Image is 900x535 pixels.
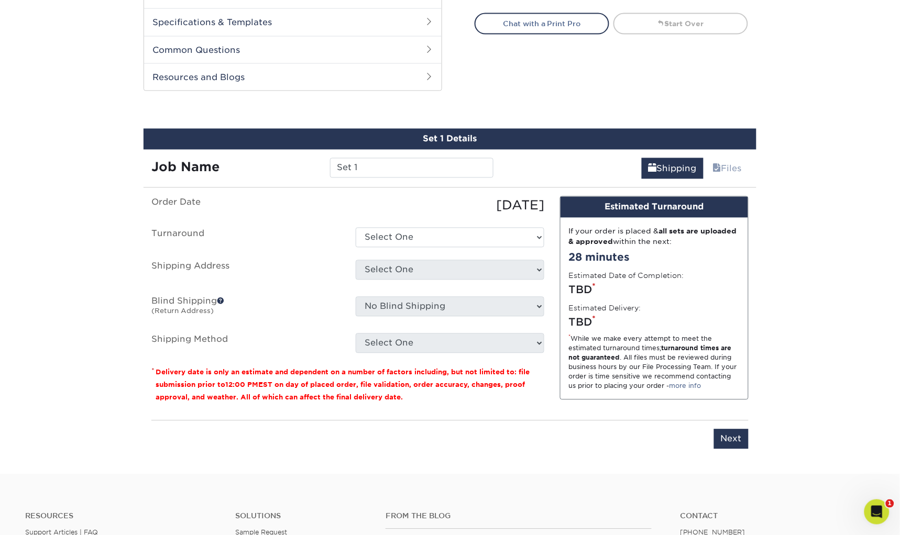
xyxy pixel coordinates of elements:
div: TBD [569,282,740,298]
h4: Solutions [236,512,370,521]
label: Estimated Delivery: [569,303,641,314]
span: 1 [886,499,894,508]
label: Shipping Method [144,333,348,353]
a: Files [706,158,749,179]
small: (Return Address) [151,307,214,315]
div: Set 1 Details [144,129,756,150]
label: Turnaround [144,228,348,248]
a: Shipping [642,158,704,179]
div: [DATE] [348,196,552,215]
input: Next [714,429,749,449]
a: more info [669,382,701,390]
h2: Specifications & Templates [144,8,442,36]
h2: Common Questions [144,36,442,63]
h2: Resources and Blogs [144,63,442,91]
span: 12:00 PM [225,381,258,389]
label: Estimated Date of Completion: [569,271,684,281]
div: If your order is placed & within the next: [569,226,740,248]
a: Chat with a Print Pro [475,13,609,34]
h4: Resources [25,512,220,521]
strong: turnaround times are not guaranteed [569,344,732,362]
div: Estimated Turnaround [561,197,748,218]
label: Blind Shipping [144,297,348,321]
label: Shipping Address [144,260,348,284]
a: Start Over [613,13,748,34]
div: TBD [569,315,740,330]
span: files [713,164,721,174]
a: Contact [680,512,875,521]
input: Enter a job name [330,158,493,178]
span: shipping [649,164,657,174]
iframe: Intercom live chat [864,499,890,525]
small: Delivery date is only an estimate and dependent on a number of factors including, but not limited... [156,369,530,402]
h4: From the Blog [386,512,652,521]
label: Order Date [144,196,348,215]
div: 28 minutes [569,250,740,265]
div: While we make every attempt to meet the estimated turnaround times; . All files must be reviewed ... [569,335,740,391]
strong: Job Name [151,160,219,175]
